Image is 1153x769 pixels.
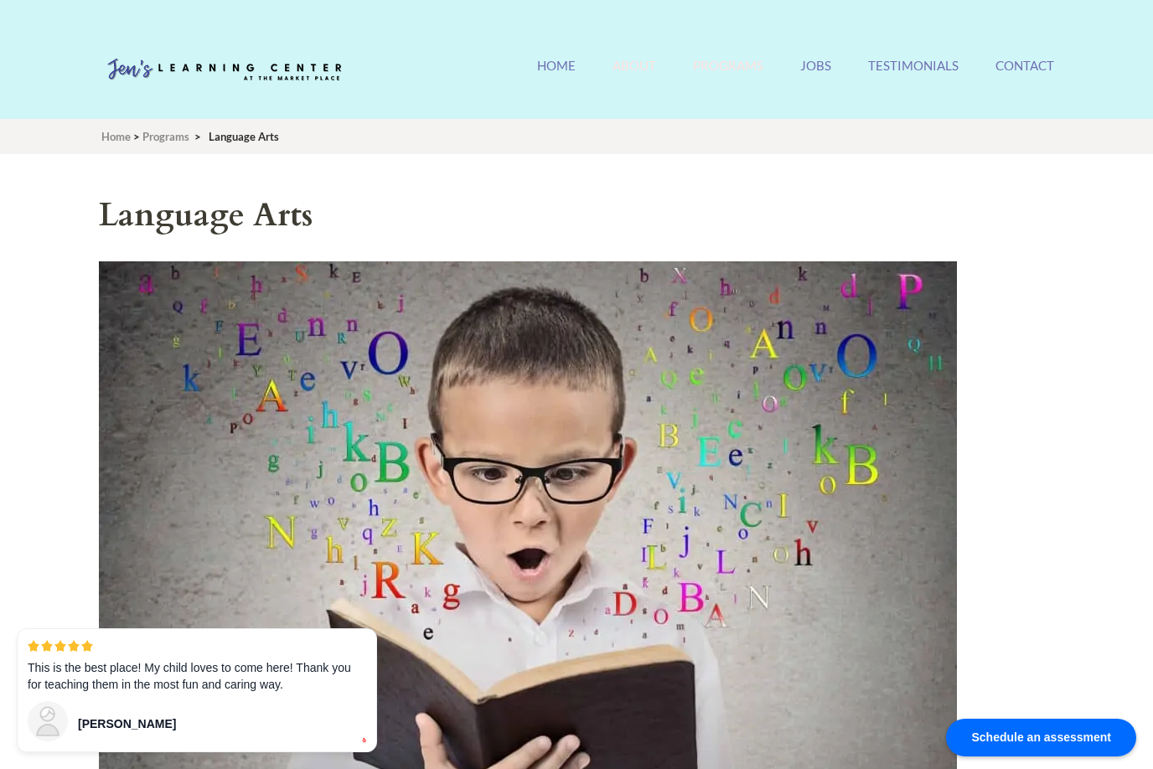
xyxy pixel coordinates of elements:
[693,58,763,94] a: Programs
[133,130,140,143] span: >
[28,701,68,741] img: user_60_square.png
[28,659,366,693] p: This is the best place! My child loves to come here! Thank you for teaching them in the most fun ...
[142,130,189,143] a: Programs
[99,45,350,95] img: Jen's Learning Center Logo Transparent
[194,130,201,143] span: >
[946,719,1136,756] div: Schedule an assessment
[868,58,959,94] a: Testimonials
[78,715,341,732] div: [PERSON_NAME]
[995,58,1054,94] a: Contact
[800,58,831,94] a: Jobs
[99,192,1029,240] h1: Language Arts
[537,58,576,94] a: Home
[613,58,656,94] a: About
[101,130,131,143] a: Home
